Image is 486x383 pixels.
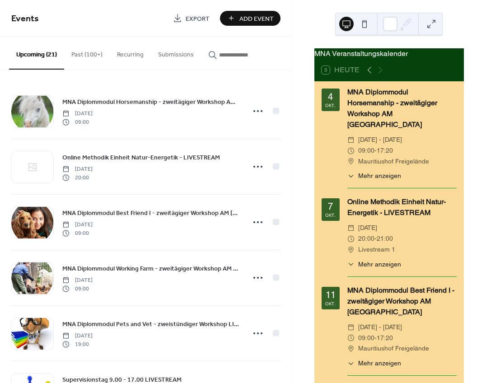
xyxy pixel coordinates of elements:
div: 7 [328,202,333,211]
div: MNA Diplommodul Horsemanship - zweitägiger Workshop AM [GEOGRAPHIC_DATA] [347,87,457,130]
button: ​Mehr anzeigen [347,171,401,181]
span: MNA Diplommodul Horsemanship - zweitägiger Workshop AM [GEOGRAPHIC_DATA] [62,98,239,107]
span: 09:00 [358,145,374,156]
span: Events [11,10,39,28]
span: Mauritiushof Freigelände [358,156,429,167]
div: MNA Diplommodul Best Friend I - zweitägiger Workshop AM [GEOGRAPHIC_DATA] [347,285,457,318]
button: ​Mehr anzeigen [347,359,401,368]
div: 4 [328,92,333,101]
span: MNA Diplommodul Best Friend I - zweitägiger Workshop AM [GEOGRAPHIC_DATA] [62,209,239,218]
div: Okt. [325,103,336,107]
span: [DATE] - [DATE] [358,135,402,145]
a: Online Methodik Einheit Natur-Energetik - LIVESTREAM [62,152,220,163]
button: Add Event [220,11,280,26]
span: - [374,333,377,344]
a: Export [166,11,216,26]
span: Mauritiushof Freigelände [358,343,429,354]
a: MNA Diplommodul Best Friend I - zweitägiger Workshop AM [GEOGRAPHIC_DATA] [62,208,239,218]
span: Online Methodik Einheit Natur-Energetik - LIVESTREAM [62,153,220,163]
span: 20:00 [358,234,374,244]
span: 09:00 [62,229,93,237]
a: MNA Diplommodul Pets and Vet - zweistündiger Workshop LIVESTREAM [62,319,239,329]
div: 11 [326,290,336,299]
div: ​ [347,223,355,234]
span: 09:00 [358,333,374,344]
span: [DATE] [62,165,93,173]
span: 21:00 [377,234,393,244]
span: - [374,234,377,244]
span: Mehr anzeigen [358,171,401,181]
span: 17:20 [377,145,393,156]
div: MNA Veranstaltungskalender [314,48,464,59]
div: ​ [347,145,355,156]
span: [DATE] [358,223,377,234]
div: ​ [347,234,355,244]
button: ​Mehr anzeigen [347,260,401,269]
div: Okt. [325,213,336,217]
div: Online Methodik Einheit Natur-Energetik - LIVESTREAM [347,196,457,218]
div: Okt. [325,301,336,306]
a: MNA Diplommodul Horsemanship - zweitägiger Workshop AM [GEOGRAPHIC_DATA] [62,97,239,107]
div: ​ [347,171,355,181]
div: ​ [347,260,355,269]
span: - [374,145,377,156]
button: Submissions [151,37,201,69]
span: Livestream 1 [358,244,395,255]
span: MNA Diplommodul Pets and Vet - zweistündiger Workshop LIVESTREAM [62,320,239,329]
span: [DATE] - [DATE] [358,322,402,333]
button: Recurring [110,37,151,69]
div: ​ [347,359,355,368]
span: Add Event [239,14,274,23]
span: Export [186,14,210,23]
div: ​ [347,156,355,167]
span: [DATE] [62,332,93,340]
span: 19:00 [62,340,93,348]
span: [DATE] [62,221,93,229]
div: ​ [347,343,355,354]
button: Upcoming (21) [9,37,64,70]
span: 20:00 [62,173,93,182]
button: Past (100+) [64,37,110,69]
span: 09:00 [62,285,93,293]
a: MNA Diplommodul Working Farm - zweitägiger Workshop AM [GEOGRAPHIC_DATA] [62,263,239,274]
span: 09:00 [62,118,93,126]
span: MNA Diplommodul Working Farm - zweitägiger Workshop AM [GEOGRAPHIC_DATA] [62,264,239,274]
span: Mehr anzeigen [358,260,401,269]
div: ​ [347,333,355,344]
div: ​ [347,322,355,333]
span: [DATE] [62,276,93,285]
span: Mehr anzeigen [358,359,401,368]
div: ​ [347,135,355,145]
div: ​ [347,244,355,255]
span: [DATE] [62,110,93,118]
span: 17:20 [377,333,393,344]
